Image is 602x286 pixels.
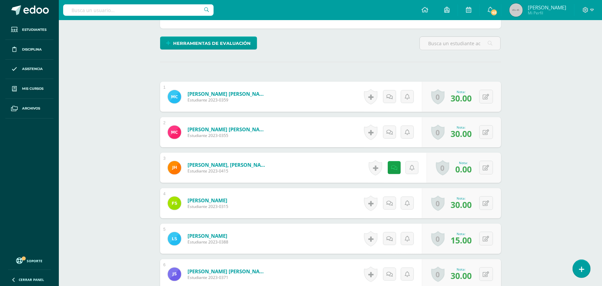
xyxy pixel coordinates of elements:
img: b8a1f666172d78f0c8b93327d6bcbe88.png [168,161,181,174]
input: Busca un estudiante aquí... [420,37,500,50]
span: 15.00 [451,234,472,246]
span: Disciplina [22,47,42,52]
span: Estudiante 2023-0415 [188,168,268,174]
a: Herramientas de evaluación [160,37,257,50]
span: Mis cursos [22,86,43,91]
a: 0 [431,231,445,246]
a: Soporte [8,256,51,265]
a: Mis cursos [5,79,53,99]
span: Estudiante 2023-0371 [188,275,268,280]
span: Estudiante 2023-0388 [188,239,228,245]
div: Nota: [451,231,472,236]
img: 45x45 [509,3,523,17]
span: Estudiante 2023-0359 [188,97,268,103]
span: 30.00 [451,199,472,210]
div: Nota: [451,89,472,94]
img: 9baebdee36c1db1ff3f68eb5e193a1de.png [168,90,181,103]
img: a9d1615277563db08bec13b19a78fd27.png [168,268,181,281]
img: e20c056e760d61668cf604768a818bc7.png [168,126,181,139]
a: 0 [431,267,445,282]
span: 30.00 [451,92,472,104]
span: Estudiantes [22,27,46,32]
span: 0.00 [456,163,472,175]
a: [PERSON_NAME] [PERSON_NAME] [188,268,268,275]
a: 0 [436,160,449,175]
span: Archivos [22,106,40,111]
a: [PERSON_NAME] [PERSON_NAME] [188,90,268,97]
span: Asistencia [22,66,43,72]
a: Disciplina [5,40,53,60]
span: 30.00 [451,128,472,139]
a: [PERSON_NAME], [PERSON_NAME] [188,161,268,168]
span: Estudiante 2023-0355 [188,133,268,138]
input: Busca un usuario... [63,4,214,16]
div: Nota: [451,267,472,272]
span: 45 [490,9,498,16]
a: Estudiantes [5,20,53,40]
a: 0 [431,125,445,140]
a: Archivos [5,99,53,119]
div: Nota: [451,125,472,130]
a: [PERSON_NAME] [188,232,228,239]
span: 30.00 [451,270,472,281]
span: Estudiante 2023-0315 [188,204,228,209]
span: Cerrar panel [19,277,44,282]
a: 0 [431,89,445,104]
a: [PERSON_NAME] [188,197,228,204]
a: 0 [431,196,445,211]
span: [PERSON_NAME] [528,4,566,11]
div: Nota: [451,196,472,201]
span: Herramientas de evaluación [173,37,251,50]
a: Asistencia [5,60,53,79]
div: Nota: [456,160,472,165]
a: [PERSON_NAME] [PERSON_NAME] [188,126,268,133]
span: Mi Perfil [528,10,566,16]
img: a045fdac440cf70ae69726ede9b60b5c.png [168,197,181,210]
span: Soporte [27,259,43,263]
img: 4897fe8090dbae208b992fe7f50e2367.png [168,232,181,245]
